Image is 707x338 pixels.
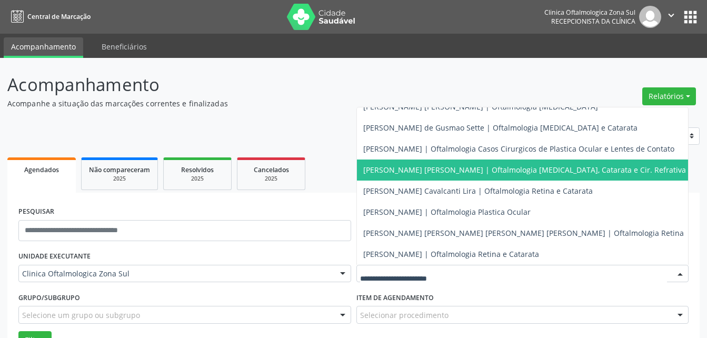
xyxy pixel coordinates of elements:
span: Não compareceram [89,165,150,174]
div: 2025 [171,175,224,183]
span: Recepcionista da clínica [551,17,635,26]
span: Clinica Oftalmologica Zona Sul [22,269,330,279]
p: Acompanhamento [7,72,492,98]
span: Selecionar procedimento [360,310,449,321]
span: Agendados [24,165,59,174]
button: Relatórios [642,87,696,105]
span: [PERSON_NAME] | Oftalmologia Plastica Ocular [363,207,531,217]
i:  [665,9,677,21]
span: [PERSON_NAME] Cavalcanti Lira | Oftalmologia Retina e Catarata [363,186,593,196]
label: Item de agendamento [356,290,434,306]
span: [PERSON_NAME] | Oftalmologia Retina e Catarata [363,249,539,259]
span: Resolvidos [181,165,214,174]
p: Acompanhe a situação das marcações correntes e finalizadas [7,98,492,109]
span: Cancelados [254,165,289,174]
img: img [639,6,661,28]
label: Grupo/Subgrupo [18,290,80,306]
div: 2025 [245,175,297,183]
label: UNIDADE EXECUTANTE [18,248,91,265]
span: Central de Marcação [27,12,91,21]
label: PESQUISAR [18,204,54,220]
span: Selecione um grupo ou subgrupo [22,310,140,321]
button: apps [681,8,700,26]
a: Beneficiários [94,37,154,56]
div: Clinica Oftalmologica Zona Sul [544,8,635,17]
a: Central de Marcação [7,8,91,25]
a: Acompanhamento [4,37,83,58]
span: [PERSON_NAME] | Oftalmologia Casos Cirurgicos de Plastica Ocular e Lentes de Contato [363,144,674,154]
span: [PERSON_NAME] de Gusmao Sette | Oftalmologia [MEDICAL_DATA] e Catarata [363,123,638,133]
button:  [661,6,681,28]
span: [PERSON_NAME] [PERSON_NAME] | Oftalmologia [MEDICAL_DATA], Catarata e Cir. Refrativa [363,165,686,175]
div: 2025 [89,175,150,183]
span: [PERSON_NAME] [PERSON_NAME] [PERSON_NAME] [PERSON_NAME] | Oftalmologia Retina [363,228,684,238]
